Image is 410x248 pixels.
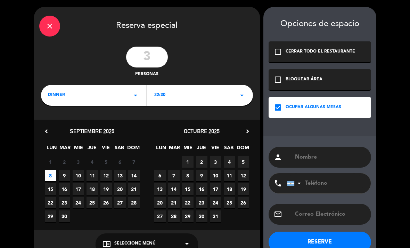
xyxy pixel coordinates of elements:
[59,183,70,195] span: 16
[154,170,166,181] span: 6
[274,75,282,84] i: check_box_outline_blank
[210,183,221,195] span: 17
[168,197,180,208] span: 21
[154,92,165,99] span: 22:30
[46,22,54,30] i: close
[182,170,194,181] span: 8
[294,152,366,162] input: Nombre
[114,240,156,247] span: Seleccione Menú
[238,183,249,195] span: 19
[224,156,235,168] span: 4
[73,197,84,208] span: 24
[210,144,221,155] span: VIE
[210,197,221,208] span: 24
[182,156,194,168] span: 1
[114,183,126,195] span: 20
[73,156,84,168] span: 3
[238,91,246,99] i: arrow_drop_down
[34,7,260,43] div: Reserva especial
[73,170,84,181] span: 10
[128,170,140,181] span: 14
[59,197,70,208] span: 23
[46,144,57,155] span: LUN
[87,156,98,168] span: 4
[45,156,56,168] span: 1
[182,144,194,155] span: MIE
[210,210,221,222] span: 31
[238,156,249,168] span: 5
[128,156,140,168] span: 7
[196,210,207,222] span: 30
[135,71,158,78] span: personas
[196,156,207,168] span: 2
[274,153,282,161] i: person
[182,197,194,208] span: 22
[87,183,98,195] span: 18
[70,128,114,135] span: septiembre 2025
[114,170,126,181] span: 13
[100,144,112,155] span: VIE
[196,183,207,195] span: 16
[114,156,126,168] span: 6
[269,19,371,29] div: Opciones de espacio
[238,197,249,208] span: 26
[287,174,303,193] div: Argentina: +54
[184,128,220,135] span: octubre 2025
[294,209,366,219] input: Correo Electrónico
[48,92,65,99] span: DINNER
[223,144,235,155] span: SAB
[73,144,84,155] span: MIE
[100,183,112,195] span: 19
[128,183,140,195] span: 21
[45,170,56,181] span: 8
[45,197,56,208] span: 22
[45,183,56,195] span: 15
[127,144,139,155] span: DOM
[196,197,207,208] span: 23
[114,144,125,155] span: SAB
[238,170,249,181] span: 12
[154,183,166,195] span: 13
[126,47,168,67] input: 0
[224,183,235,195] span: 18
[100,156,112,168] span: 5
[168,210,180,222] span: 28
[131,91,140,99] i: arrow_drop_down
[155,144,167,155] span: LUN
[182,183,194,195] span: 15
[114,197,126,208] span: 27
[286,76,322,83] div: BLOQUEAR ÁREA
[196,170,207,181] span: 9
[274,48,282,56] i: check_box_outline_blank
[59,210,70,222] span: 30
[224,170,235,181] span: 11
[210,170,221,181] span: 10
[287,173,363,193] input: Teléfono
[274,179,282,187] i: phone
[196,144,207,155] span: JUE
[286,104,341,111] div: OCUPAR ALGUNAS MESAS
[274,210,282,218] i: email
[274,103,282,112] i: check_box
[43,128,50,135] i: chevron_left
[210,156,221,168] span: 3
[244,128,251,135] i: chevron_right
[224,197,235,208] span: 25
[87,170,98,181] span: 11
[59,170,70,181] span: 9
[286,48,355,55] div: CERRAR TODO EL RESTAURANTE
[128,197,140,208] span: 28
[73,183,84,195] span: 17
[168,183,180,195] span: 14
[102,240,111,248] i: chrome_reader_mode
[154,210,166,222] span: 27
[154,197,166,208] span: 20
[59,144,71,155] span: MAR
[87,144,98,155] span: JUE
[45,210,56,222] span: 29
[100,197,112,208] span: 26
[59,156,70,168] span: 2
[182,210,194,222] span: 29
[100,170,112,181] span: 12
[183,240,191,248] i: arrow_drop_down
